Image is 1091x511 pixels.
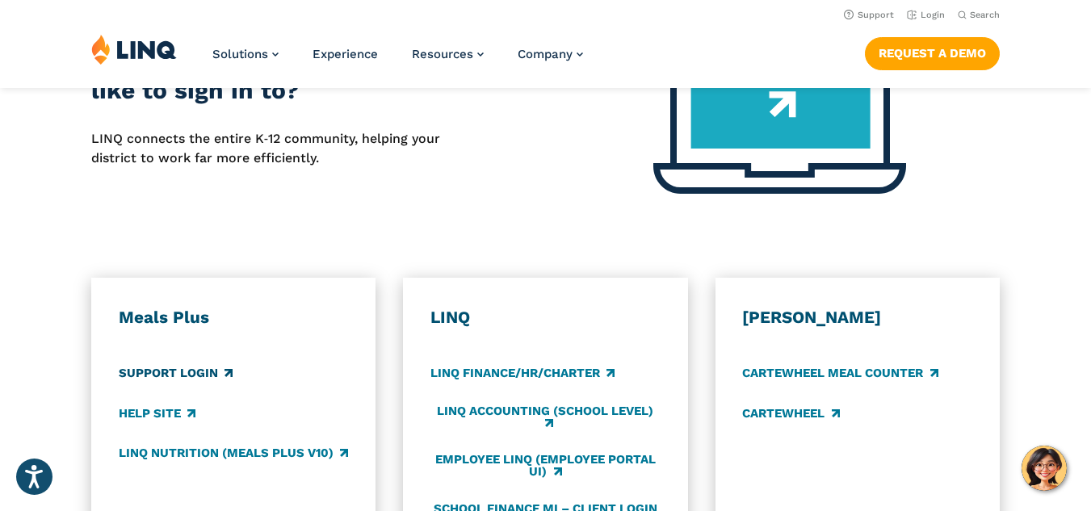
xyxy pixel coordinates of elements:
a: Help Site [119,404,195,422]
img: LINQ | K‑12 Software [91,34,177,65]
h3: [PERSON_NAME] [742,307,972,328]
a: Support [844,10,894,20]
a: Resources [412,47,484,61]
a: CARTEWHEEL [742,404,839,422]
h3: LINQ [430,307,661,328]
a: Experience [313,47,378,61]
nav: Primary Navigation [212,34,583,87]
p: LINQ connects the entire K‑12 community, helping your district to work far more efficiently. [91,129,454,169]
span: Solutions [212,47,268,61]
a: Company [518,47,583,61]
a: Support Login [119,365,233,383]
h3: Meals Plus [119,307,349,328]
a: LINQ Nutrition (Meals Plus v10) [119,444,348,462]
a: Employee LINQ (Employee Portal UI) [430,453,661,480]
a: LINQ Finance/HR/Charter [430,365,615,383]
nav: Button Navigation [865,34,1000,69]
a: CARTEWHEEL Meal Counter [742,365,938,383]
a: LINQ Accounting (school level) [430,404,661,431]
a: Solutions [212,47,279,61]
button: Hello, have a question? Let’s chat. [1022,446,1067,491]
span: Search [970,10,1000,20]
a: Login [907,10,945,20]
span: Company [518,47,573,61]
span: Resources [412,47,473,61]
button: Open Search Bar [958,9,1000,21]
a: Request a Demo [865,37,1000,69]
